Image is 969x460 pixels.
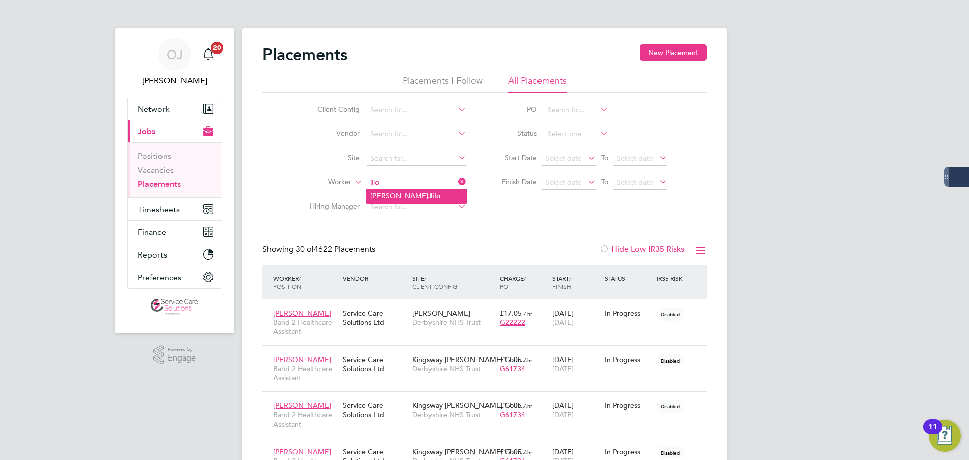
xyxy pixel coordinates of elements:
div: [DATE] [550,303,602,332]
a: Vacancies [138,165,174,175]
span: Band 2 Healthcare Assistant [273,364,338,382]
button: Network [128,97,222,120]
span: Kingsway [PERSON_NAME] Cour… [412,447,527,456]
span: / PO [500,274,526,290]
div: In Progress [605,309,652,318]
span: Select date [546,154,582,163]
label: Site [302,153,360,162]
span: Derbyshire NHS Trust [412,318,495,327]
span: [DATE] [552,410,574,419]
a: Powered byEngage [153,345,196,365]
span: £17.05 [500,309,522,318]
span: / Position [273,274,301,290]
span: Derbyshire NHS Trust [412,364,495,373]
img: servicecare-logo-retina.png [151,299,198,315]
a: [PERSON_NAME]Band 2 Healthcare AssistantService Care Solutions LtdKingsway [PERSON_NAME] Cour…Der... [271,442,707,450]
span: To [598,151,611,164]
button: Jobs [128,120,222,142]
span: Preferences [138,273,181,282]
span: [DATE] [552,318,574,327]
span: [PERSON_NAME] [412,309,470,318]
a: Placements [138,179,181,189]
a: 20 [198,38,219,71]
a: OJ[PERSON_NAME] [127,38,222,87]
label: Worker [293,177,351,187]
button: Finance [128,221,222,243]
input: Search for... [367,176,466,190]
span: Select date [546,178,582,187]
span: Network [138,104,170,114]
div: Service Care Solutions Ltd [340,396,410,424]
span: £17.05 [500,447,522,456]
span: G61734 [500,410,525,419]
div: Status [602,269,655,287]
span: Disabled [657,446,684,459]
label: Vendor [302,129,360,138]
span: / hr [524,356,532,364]
span: [DATE] [552,364,574,373]
span: / hr [524,448,532,456]
span: Powered by [168,345,196,354]
button: New Placement [640,44,707,61]
div: Start [550,269,602,295]
span: / Client Config [412,274,457,290]
nav: Main navigation [115,28,234,333]
span: Oliver Jefferson [127,75,222,87]
span: [PERSON_NAME] [273,447,331,456]
a: [PERSON_NAME]Band 2 Healthcare AssistantService Care Solutions LtdKingsway [PERSON_NAME] Cour…Der... [271,395,707,404]
span: 20 [211,42,223,54]
li: [PERSON_NAME] [366,189,467,203]
span: Kingsway [PERSON_NAME] Cour… [412,401,527,410]
input: Select one [544,127,608,141]
span: / Finish [552,274,571,290]
div: Jobs [128,142,222,197]
span: Select date [617,154,653,163]
div: In Progress [605,355,652,364]
span: Disabled [657,400,684,413]
span: / hr [524,402,532,410]
div: Site [410,269,497,295]
div: [DATE] [550,396,602,424]
div: [DATE] [550,350,602,378]
span: Select date [617,178,653,187]
a: [PERSON_NAME]Band 2 Healthcare AssistantService Care Solutions Ltd[PERSON_NAME]Derbyshire NHS Tru... [271,303,707,312]
span: £17.05 [500,401,522,410]
div: Vendor [340,269,410,287]
b: Jilo [428,192,441,200]
label: PO [492,105,537,114]
input: Search for... [367,200,466,214]
label: Hide Low IR35 Risks [599,244,684,254]
input: Search for... [544,103,608,117]
label: Status [492,129,537,138]
li: All Placements [508,75,567,93]
span: Kingsway [PERSON_NAME] Cour… [412,355,527,364]
span: £17.05 [500,355,522,364]
label: Hiring Manager [302,201,360,211]
span: Band 2 Healthcare Assistant [273,410,338,428]
a: Positions [138,151,171,161]
button: Reports [128,243,222,266]
a: Go to home page [127,299,222,315]
a: [PERSON_NAME]Band 2 Healthcare AssistantService Care Solutions LtdKingsway [PERSON_NAME] Cour…Der... [271,349,707,358]
div: In Progress [605,447,652,456]
span: [PERSON_NAME] [273,355,331,364]
span: 30 of [296,244,314,254]
h2: Placements [262,44,347,65]
li: Placements I Follow [403,75,483,93]
input: Search for... [367,151,466,166]
span: To [598,175,611,188]
button: Open Resource Center, 11 new notifications [929,420,961,452]
div: Service Care Solutions Ltd [340,303,410,332]
input: Search for... [367,127,466,141]
span: Engage [168,354,196,363]
div: Service Care Solutions Ltd [340,350,410,378]
span: Disabled [657,354,684,367]
div: IR35 Risk [654,269,689,287]
div: Charge [497,269,550,295]
input: Search for... [367,103,466,117]
span: 4622 Placements [296,244,375,254]
span: Jobs [138,127,155,136]
span: Finance [138,227,166,237]
span: [PERSON_NAME] [273,401,331,410]
label: Client Config [302,105,360,114]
